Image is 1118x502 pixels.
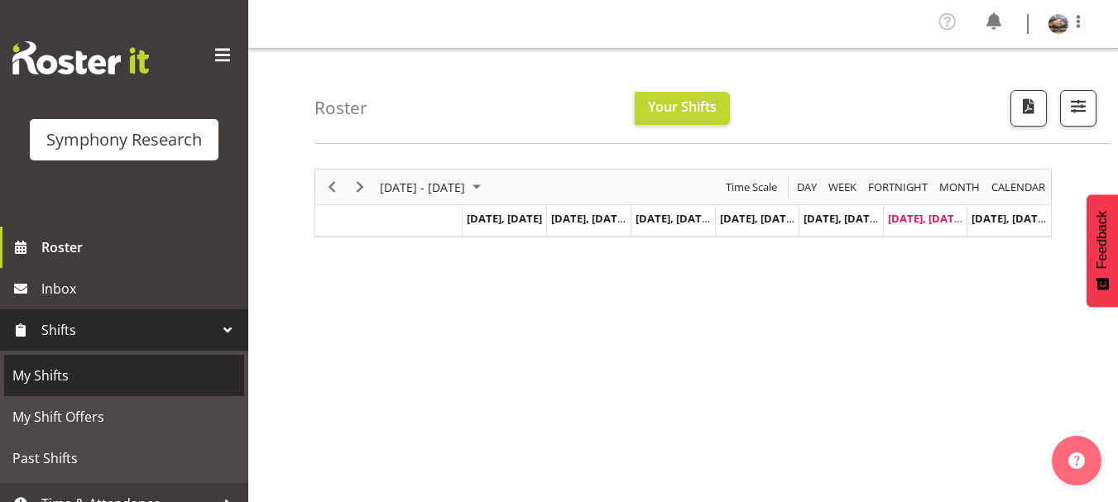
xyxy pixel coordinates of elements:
[321,177,343,198] button: Previous
[346,170,374,204] div: Next
[723,177,780,198] button: Time Scale
[937,177,983,198] button: Timeline Month
[826,177,860,198] button: Timeline Week
[41,276,240,301] span: Inbox
[1048,14,1068,34] img: lindsay-holland6d975a4b06d72750adc3751bbfb7dc9f.png
[938,177,981,198] span: Month
[378,177,467,198] span: [DATE] - [DATE]
[888,211,963,226] span: [DATE], [DATE]
[551,211,626,226] span: [DATE], [DATE]
[972,211,1047,226] span: [DATE], [DATE]
[318,170,346,204] div: Previous
[866,177,929,198] span: Fortnight
[377,177,488,198] button: August 25 - 31, 2025
[990,177,1047,198] span: calendar
[46,127,202,152] div: Symphony Research
[314,169,1052,237] div: Timeline Week of August 30, 2025
[804,211,879,226] span: [DATE], [DATE]
[12,363,236,388] span: My Shifts
[648,98,717,116] span: Your Shifts
[1010,90,1047,127] button: Download a PDF of the roster according to the set date range.
[4,355,244,396] a: My Shifts
[724,177,779,198] span: Time Scale
[866,177,931,198] button: Fortnight
[12,404,236,429] span: My Shift Offers
[12,446,236,471] span: Past Shifts
[41,235,240,260] span: Roster
[720,211,795,226] span: [DATE], [DATE]
[827,177,858,198] span: Week
[12,41,149,74] img: Rosterit website logo
[1060,90,1096,127] button: Filter Shifts
[4,396,244,437] a: My Shift Offers
[467,211,542,226] span: [DATE], [DATE]
[314,98,367,117] h4: Roster
[989,177,1048,198] button: Month
[795,177,818,198] span: Day
[41,318,215,342] span: Shifts
[1087,194,1118,307] button: Feedback - Show survey
[1095,211,1110,269] span: Feedback
[4,437,244,479] a: Past Shifts
[1068,452,1085,469] img: help-xxl-2.png
[349,177,372,198] button: Next
[635,92,730,125] button: Your Shifts
[794,177,820,198] button: Timeline Day
[636,211,711,226] span: [DATE], [DATE]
